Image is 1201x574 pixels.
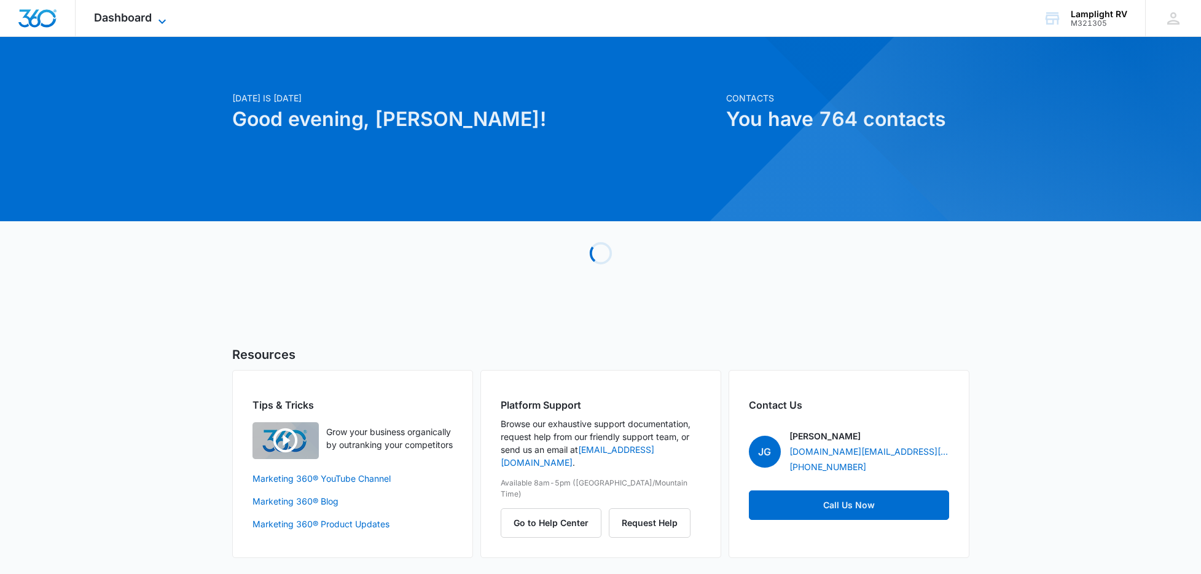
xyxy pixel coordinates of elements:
[501,478,701,500] p: Available 8am-5pm ([GEOGRAPHIC_DATA]/Mountain Time)
[252,472,453,485] a: Marketing 360® YouTube Channel
[252,422,319,459] img: Quick Overview Video
[326,425,453,451] p: Grow your business organically by outranking your competitors
[252,398,453,412] h2: Tips & Tricks
[1071,19,1127,28] div: account id
[252,517,453,530] a: Marketing 360® Product Updates
[789,460,866,473] a: [PHONE_NUMBER]
[609,508,690,538] button: Request Help
[252,495,453,508] a: Marketing 360® Blog
[232,345,969,364] h5: Resources
[789,445,949,458] a: [DOMAIN_NAME][EMAIL_ADDRESS][DOMAIN_NAME]
[726,104,969,134] h1: You have 764 contacts
[232,92,719,104] p: [DATE] is [DATE]
[501,517,609,528] a: Go to Help Center
[1071,9,1127,19] div: account name
[501,508,601,538] button: Go to Help Center
[749,398,949,412] h2: Contact Us
[501,417,701,469] p: Browse our exhaustive support documentation, request help from our friendly support team, or send...
[94,11,152,24] span: Dashboard
[726,92,969,104] p: Contacts
[749,490,949,520] a: Call Us Now
[232,104,719,134] h1: Good evening, [PERSON_NAME]!
[501,398,701,412] h2: Platform Support
[789,430,861,442] p: [PERSON_NAME]
[609,517,690,528] a: Request Help
[749,436,781,468] span: JG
